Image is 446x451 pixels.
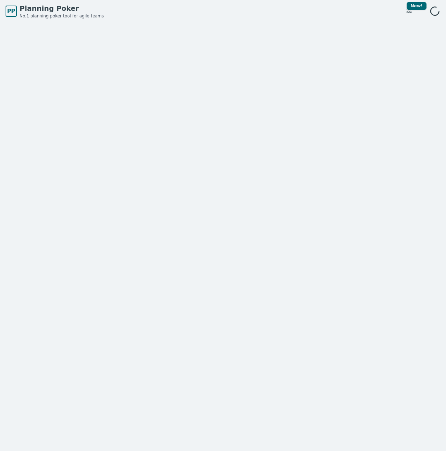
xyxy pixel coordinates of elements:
span: No.1 planning poker tool for agile teams [20,13,104,19]
span: Planning Poker [20,3,104,13]
a: PPPlanning PokerNo.1 planning poker tool for agile teams [6,3,104,19]
div: New! [407,2,426,10]
button: New! [403,5,415,17]
span: PP [7,7,15,15]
